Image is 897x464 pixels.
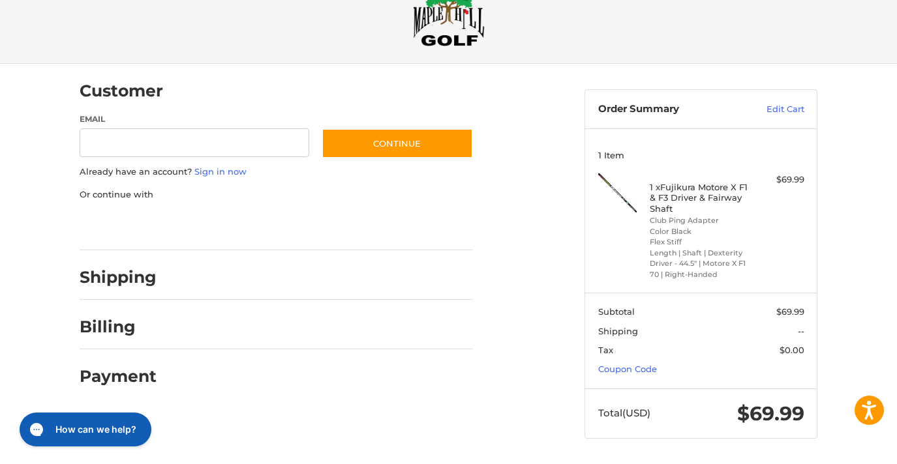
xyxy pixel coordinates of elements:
span: $0.00 [780,345,804,355]
a: Coupon Code [598,364,657,374]
li: Club Ping Adapter [650,215,750,226]
span: $69.99 [737,401,804,426]
h2: Payment [80,366,157,386]
h3: 1 Item [598,150,804,160]
h3: Order Summary [598,103,738,116]
li: Flex Stiff [650,237,750,248]
iframe: Gorgias live chat messenger [13,408,155,451]
p: Or continue with [80,188,473,201]
label: Email [80,113,309,125]
span: $69.99 [776,306,804,317]
h2: Billing [80,317,156,337]
li: Color Black [650,226,750,237]
li: Length | Shaft | Dexterity Driver - 44.5" | Motore X F1 70 | Right-Handed [650,248,750,280]
iframe: PayPal-venmo [297,214,395,237]
iframe: PayPal-paypal [76,214,174,237]
p: Already have an account? [80,166,473,179]
div: $69.99 [753,173,804,186]
a: Sign in now [194,166,247,177]
h2: Customer [80,81,163,101]
iframe: PayPal-paylater [186,214,284,237]
h4: 1 x Fujikura Motore X F1 & F3 Driver & Fairway Shaft [650,182,750,214]
span: Total (USD) [598,407,650,419]
span: -- [798,326,804,336]
span: Tax [598,345,613,355]
h2: Shipping [80,267,157,287]
a: Edit Cart [738,103,804,116]
span: Shipping [598,326,638,336]
span: Subtotal [598,306,635,317]
button: Continue [322,128,473,158]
